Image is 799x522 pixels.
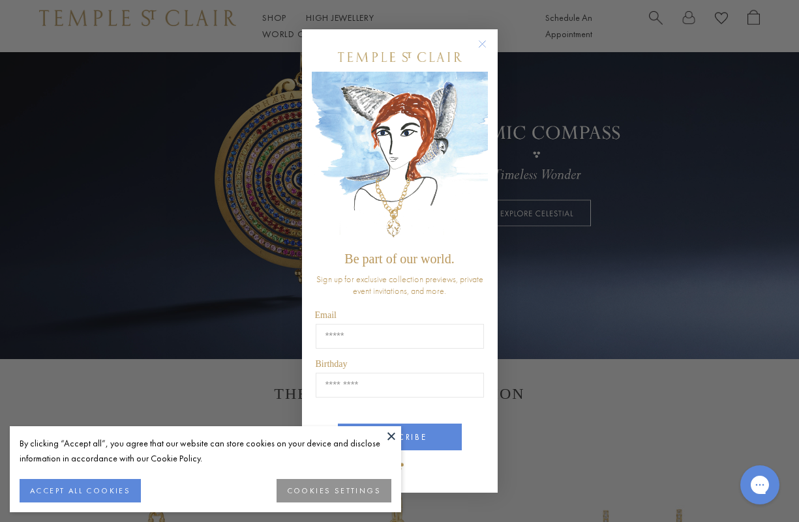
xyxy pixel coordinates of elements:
button: COOKIES SETTINGS [277,479,391,502]
img: c4a9eb12-d91a-4d4a-8ee0-386386f4f338.jpeg [312,72,488,246]
button: ACCEPT ALL COOKIES [20,479,141,502]
button: Close dialog [481,42,497,59]
span: Email [315,310,337,320]
input: Email [316,324,484,349]
span: Sign up for exclusive collection previews, private event invitations, and more. [316,273,483,297]
button: SUBSCRIBE [338,424,462,450]
span: Birthday [316,359,348,369]
span: Be part of our world. [344,252,454,266]
div: By clicking “Accept all”, you agree that our website can store cookies on your device and disclos... [20,436,391,466]
img: Temple St. Clair [338,52,462,62]
iframe: Gorgias live chat messenger [734,461,786,509]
